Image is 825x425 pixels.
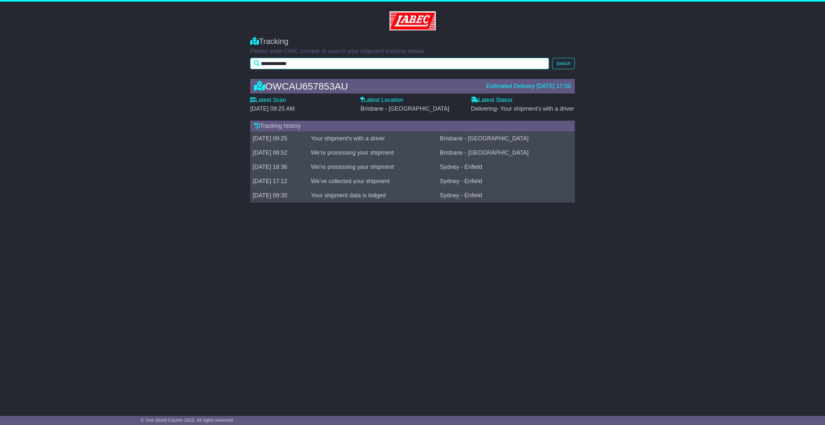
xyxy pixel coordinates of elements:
label: Latest Location [360,97,403,104]
td: Your shipment data is lodged [308,189,437,203]
td: Sydney - Enfield [437,160,575,174]
label: Latest Scan [250,97,286,104]
span: © One World Courier 2025. All rights reserved. [141,418,234,423]
td: We're processing your shipment [308,160,437,174]
td: Your shipment's with a driver [308,132,437,146]
td: [DATE] 09:30 [250,189,308,203]
div: Estimated Delivery [DATE] 17:00 [486,83,571,90]
img: GetCustomerLogo [390,11,436,30]
td: Sydney - Enfield [437,189,575,203]
button: Search [552,58,575,69]
span: [DATE] 09:25 AM [250,105,295,112]
td: [DATE] 09:25 [250,132,308,146]
div: Tracking history [250,121,575,132]
td: We've collected your shipment [308,174,437,189]
td: We're processing your shipment [308,146,437,160]
td: [DATE] 18:36 [250,160,308,174]
span: Brisbane - [GEOGRAPHIC_DATA] [360,105,449,112]
td: Brisbane - [GEOGRAPHIC_DATA] [437,132,575,146]
div: Tracking [250,37,575,46]
td: Sydney - Enfield [437,174,575,189]
td: [DATE] 08:52 [250,146,308,160]
label: Latest Status [471,97,512,104]
span: - Your shipment's with a driver [497,105,574,112]
td: [DATE] 17:12 [250,174,308,189]
div: OWCAU657853AU [251,81,483,92]
p: Please enter OWC number to search your shipment tracking details. [250,48,575,55]
span: Delivering [471,105,574,112]
td: Brisbane - [GEOGRAPHIC_DATA] [437,146,575,160]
